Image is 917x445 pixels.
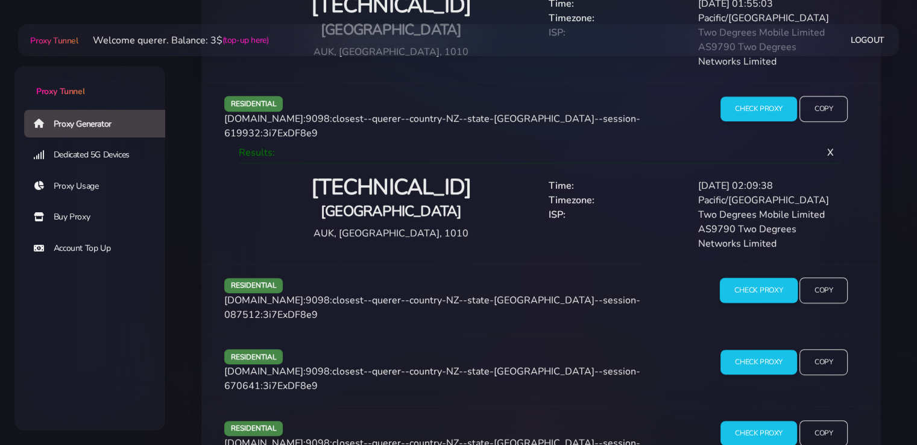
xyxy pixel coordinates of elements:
span: Proxy Tunnel [36,86,84,97]
div: ISP: [541,207,692,222]
span: residential [224,278,283,293]
h4: [GEOGRAPHIC_DATA] [248,201,534,221]
input: Copy [799,277,848,303]
span: X [818,136,843,169]
a: Account Top Up [24,235,175,262]
h4: [GEOGRAPHIC_DATA] [248,20,534,40]
div: Pacific/[GEOGRAPHIC_DATA] [691,11,841,25]
a: Logout [851,29,884,51]
div: AS9790 Two Degrees Networks Limited [691,222,841,251]
input: Check Proxy [720,278,798,303]
input: Copy [799,96,848,122]
span: Results: [239,146,275,159]
input: Check Proxy [720,350,797,374]
h2: [TECHNICAL_ID] [248,174,534,202]
a: Proxy Tunnel [14,66,165,98]
a: Buy Proxy [24,203,175,231]
div: Timezone: [541,193,692,207]
input: Check Proxy [720,96,797,121]
a: Dedicated 5G Devices [24,141,175,169]
span: Proxy Tunnel [30,35,78,46]
li: Welcome querer. Balance: 3$ [78,33,269,48]
span: [DOMAIN_NAME]:9098:closest--querer--country-NZ--state-[GEOGRAPHIC_DATA]--session-670641:3i7ExDF8e9 [224,365,640,393]
a: (top-up here) [222,34,269,46]
iframe: Webchat Widget [859,387,902,430]
span: residential [224,349,283,364]
div: Pacific/[GEOGRAPHIC_DATA] [691,193,841,207]
div: Timezone: [541,11,692,25]
div: Time: [541,178,692,193]
span: AUK, [GEOGRAPHIC_DATA], 1010 [314,227,468,240]
div: [DATE] 02:09:38 [691,178,841,193]
span: residential [224,421,283,436]
span: residential [224,96,283,111]
a: Proxy Tunnel [28,31,78,50]
input: Copy [799,349,848,375]
span: [DOMAIN_NAME]:9098:closest--querer--country-NZ--state-[GEOGRAPHIC_DATA]--session-087512:3i7ExDF8e9 [224,294,640,321]
span: [DOMAIN_NAME]:9098:closest--querer--country-NZ--state-[GEOGRAPHIC_DATA]--session-619932:3i7ExDF8e9 [224,112,640,140]
div: Two Degrees Mobile Limited [691,207,841,222]
a: Proxy Usage [24,172,175,200]
a: Proxy Generator [24,110,175,137]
